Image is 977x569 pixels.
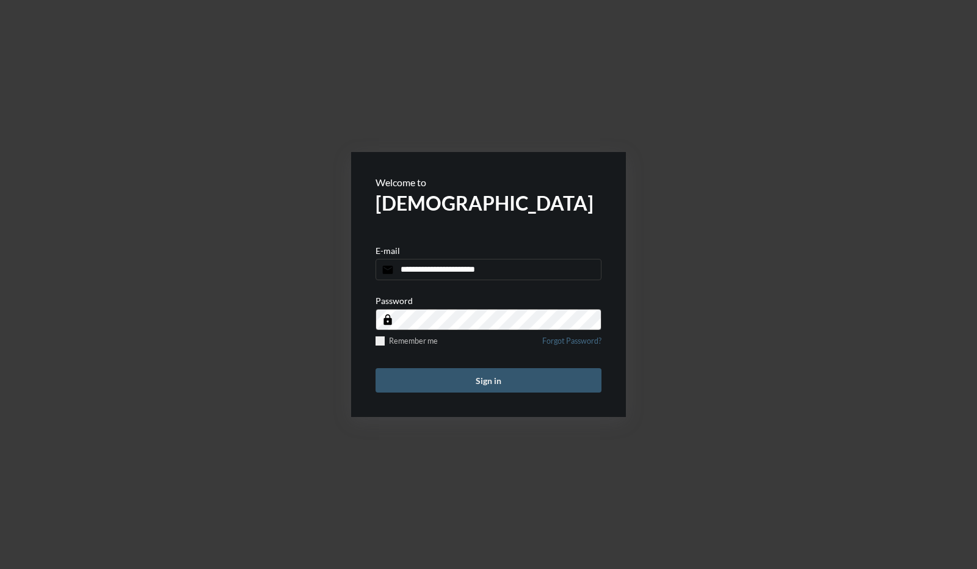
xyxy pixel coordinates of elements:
[376,368,601,393] button: Sign in
[376,245,400,256] p: E-mail
[376,295,413,306] p: Password
[376,336,438,346] label: Remember me
[376,191,601,215] h2: [DEMOGRAPHIC_DATA]
[542,336,601,353] a: Forgot Password?
[376,176,601,188] p: Welcome to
